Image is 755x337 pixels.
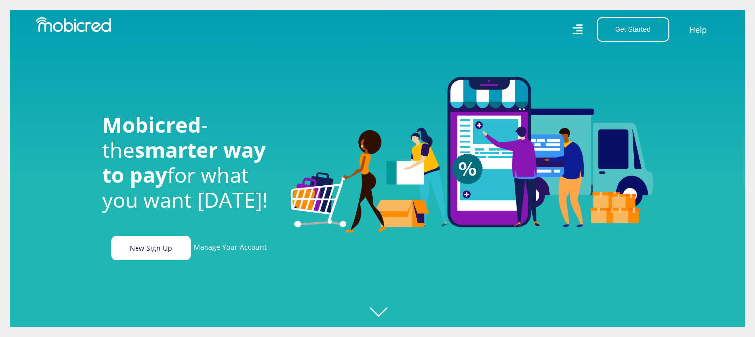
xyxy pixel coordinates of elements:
[689,23,707,36] a: Help
[111,236,191,260] a: New Sign Up
[36,17,111,32] img: Mobicred
[597,17,669,42] button: Get Started
[102,111,201,139] span: Mobicred
[102,135,266,188] span: smarter way to pay
[291,77,653,233] img: Welcome to Mobicred
[102,112,276,213] h1: - the for what you want [DATE]!
[194,236,267,260] a: Manage Your Account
